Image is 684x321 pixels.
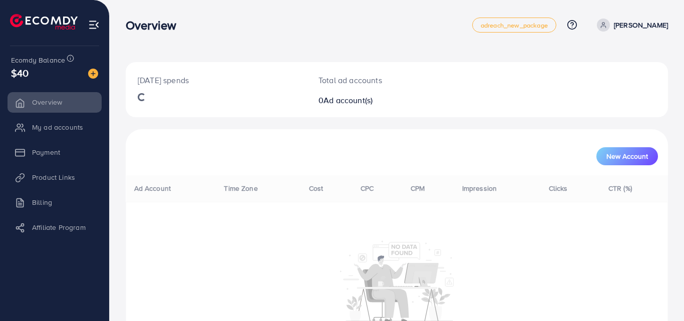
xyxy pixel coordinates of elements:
[472,18,556,33] a: adreach_new_package
[593,19,668,32] a: [PERSON_NAME]
[481,22,548,29] span: adreach_new_package
[318,74,430,86] p: Total ad accounts
[323,95,373,106] span: Ad account(s)
[10,14,78,30] img: logo
[11,66,29,80] span: $40
[138,74,294,86] p: [DATE] spends
[596,147,658,165] button: New Account
[606,153,648,160] span: New Account
[318,96,430,105] h2: 0
[88,69,98,79] img: image
[614,19,668,31] p: [PERSON_NAME]
[88,19,100,31] img: menu
[11,55,65,65] span: Ecomdy Balance
[126,18,184,33] h3: Overview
